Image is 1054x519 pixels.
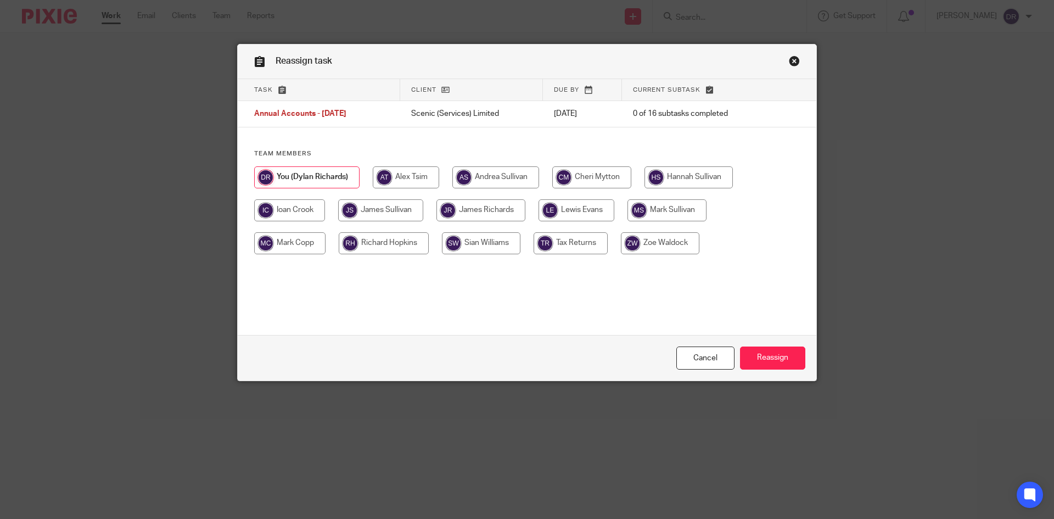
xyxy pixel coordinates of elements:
[254,87,273,93] span: Task
[254,149,800,158] h4: Team members
[676,347,735,370] a: Close this dialog window
[633,87,700,93] span: Current subtask
[276,57,332,65] span: Reassign task
[411,87,436,93] span: Client
[254,110,346,118] span: Annual Accounts - [DATE]
[411,108,532,119] p: Scenic (Services) Limited
[740,347,805,370] input: Reassign
[622,101,773,127] td: 0 of 16 subtasks completed
[789,55,800,70] a: Close this dialog window
[554,87,579,93] span: Due by
[554,108,611,119] p: [DATE]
